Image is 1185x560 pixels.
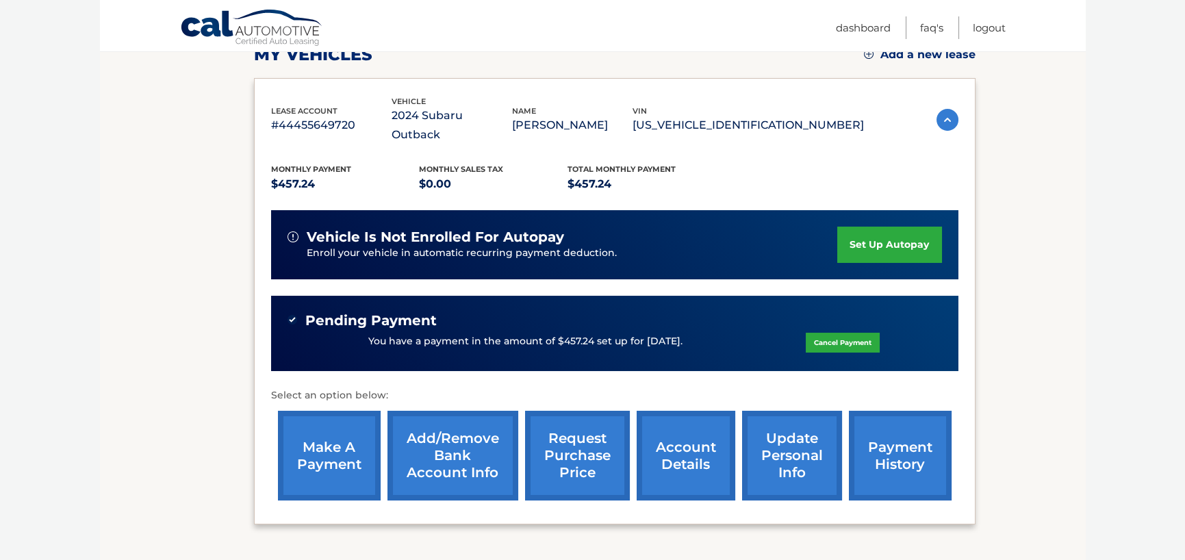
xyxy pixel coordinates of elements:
p: #44455649720 [271,116,392,135]
a: payment history [849,411,952,500]
img: check-green.svg [288,315,297,324]
img: alert-white.svg [288,231,298,242]
p: $457.24 [568,175,716,194]
a: make a payment [278,411,381,500]
span: lease account [271,106,337,116]
p: [PERSON_NAME] [512,116,633,135]
p: $457.24 [271,175,420,194]
a: FAQ's [920,16,943,39]
img: accordion-active.svg [936,109,958,131]
h2: my vehicles [254,44,372,65]
img: add.svg [864,49,874,59]
a: Logout [973,16,1006,39]
a: account details [637,411,735,500]
span: Pending Payment [305,312,437,329]
p: Select an option below: [271,387,958,404]
p: $0.00 [419,175,568,194]
span: Monthly sales Tax [419,164,503,174]
p: You have a payment in the amount of $457.24 set up for [DATE]. [368,334,683,349]
a: Add a new lease [864,48,976,62]
p: [US_VEHICLE_IDENTIFICATION_NUMBER] [633,116,864,135]
p: Enroll your vehicle in automatic recurring payment deduction. [307,246,838,261]
span: Total Monthly Payment [568,164,676,174]
span: vehicle [392,97,426,106]
span: name [512,106,536,116]
a: Dashboard [836,16,891,39]
a: set up autopay [837,227,941,263]
a: request purchase price [525,411,630,500]
span: Monthly Payment [271,164,351,174]
span: vehicle is not enrolled for autopay [307,229,564,246]
a: Add/Remove bank account info [387,411,518,500]
span: vin [633,106,647,116]
a: update personal info [742,411,842,500]
a: Cancel Payment [806,333,880,353]
a: Cal Automotive [180,9,324,49]
p: 2024 Subaru Outback [392,106,512,144]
